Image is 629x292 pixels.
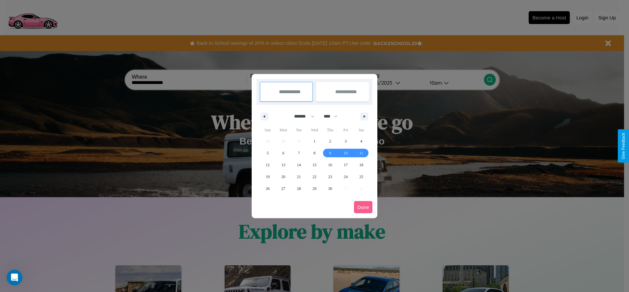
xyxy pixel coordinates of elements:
button: 5 [260,147,275,159]
span: 22 [313,171,316,183]
span: 27 [281,183,285,195]
span: 29 [313,183,316,195]
span: 4 [360,135,362,147]
span: 5 [267,147,269,159]
span: 18 [359,159,363,171]
button: 26 [260,183,275,195]
button: 13 [275,159,291,171]
span: 11 [359,147,363,159]
span: 25 [359,171,363,183]
button: 16 [322,159,338,171]
button: Done [354,201,372,213]
button: 12 [260,159,275,171]
span: 24 [344,171,348,183]
span: 6 [282,147,284,159]
button: 23 [322,171,338,183]
span: 28 [297,183,301,195]
button: 2 [322,135,338,147]
span: 3 [345,135,347,147]
span: 17 [344,159,348,171]
span: Mon [275,125,291,135]
button: 10 [338,147,353,159]
button: 20 [275,171,291,183]
span: 1 [314,135,315,147]
span: 21 [297,171,301,183]
button: 8 [307,147,322,159]
span: Sat [354,125,369,135]
button: 11 [354,147,369,159]
span: 30 [328,183,332,195]
span: 26 [266,183,270,195]
span: Tue [291,125,307,135]
button: 25 [354,171,369,183]
span: Wed [307,125,322,135]
button: 29 [307,183,322,195]
span: 9 [329,147,331,159]
button: 30 [322,183,338,195]
span: 10 [344,147,348,159]
span: 8 [314,147,315,159]
span: 19 [266,171,270,183]
span: 15 [313,159,316,171]
span: Sun [260,125,275,135]
div: Give Feedback [621,133,626,159]
span: 2 [329,135,331,147]
button: 1 [307,135,322,147]
button: 4 [354,135,369,147]
span: 14 [297,159,301,171]
span: 7 [298,147,300,159]
button: 19 [260,171,275,183]
span: 13 [281,159,285,171]
button: 24 [338,171,353,183]
button: 18 [354,159,369,171]
button: 28 [291,183,307,195]
span: 20 [281,171,285,183]
button: 7 [291,147,307,159]
iframe: Intercom live chat [7,270,22,285]
span: Thu [322,125,338,135]
button: 22 [307,171,322,183]
button: 21 [291,171,307,183]
span: 23 [328,171,332,183]
button: 15 [307,159,322,171]
button: 17 [338,159,353,171]
button: 14 [291,159,307,171]
span: 16 [328,159,332,171]
span: 12 [266,159,270,171]
button: 27 [275,183,291,195]
button: 6 [275,147,291,159]
button: 9 [322,147,338,159]
span: Fri [338,125,353,135]
button: 3 [338,135,353,147]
